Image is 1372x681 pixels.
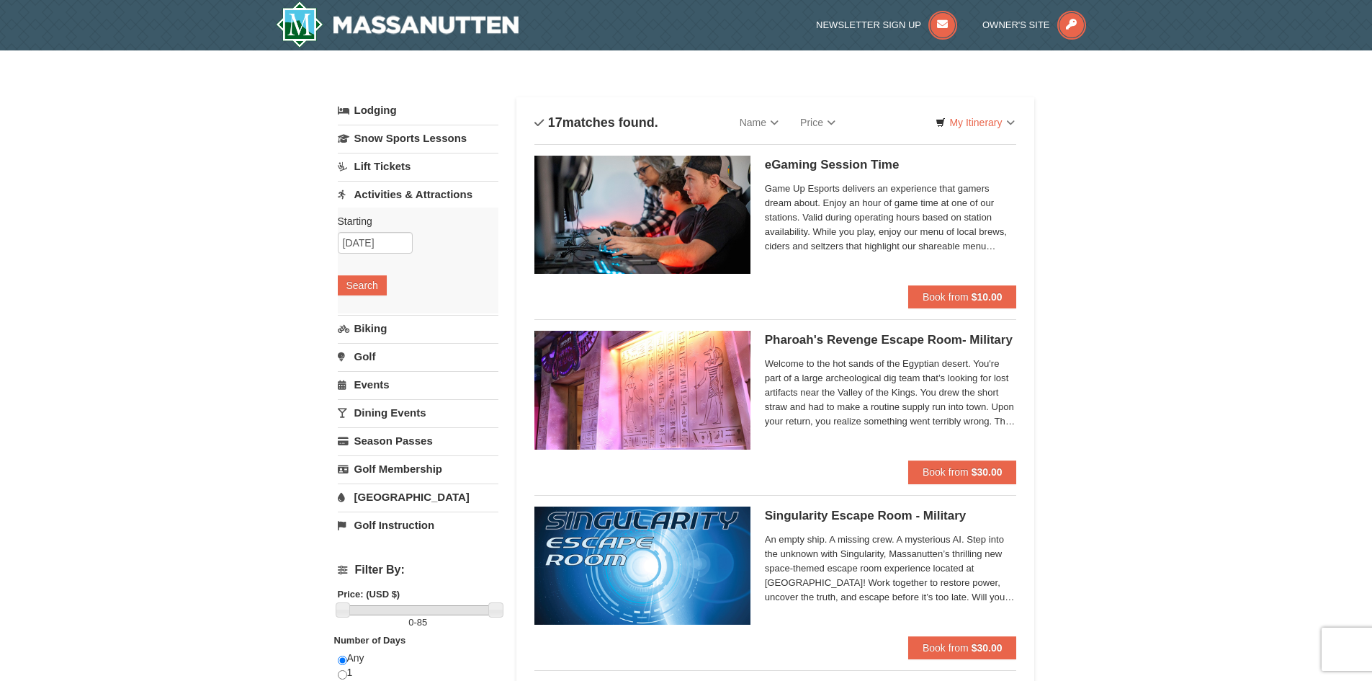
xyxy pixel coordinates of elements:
[982,19,1050,30] span: Owner's Site
[982,19,1086,30] a: Owner's Site
[972,466,1003,478] strong: $30.00
[908,460,1017,484] button: Book from $30.00
[334,635,406,646] strong: Number of Days
[417,617,427,628] span: 85
[338,484,498,510] a: [GEOGRAPHIC_DATA]
[923,291,969,303] span: Book from
[338,427,498,454] a: Season Passes
[338,399,498,426] a: Dining Events
[923,466,969,478] span: Book from
[765,509,1017,523] h5: Singularity Escape Room - Military
[765,533,1017,605] span: An empty ship. A missing crew. A mysterious AI. Step into the unknown with Singularity, Massanutt...
[816,19,921,30] span: Newsletter Sign Up
[926,112,1023,133] a: My Itinerary
[276,1,519,48] a: Massanutten Resort
[338,512,498,538] a: Golf Instruction
[548,115,562,130] span: 17
[338,343,498,370] a: Golf
[534,156,750,274] img: 19664770-34-0b975b5b.jpg
[338,153,498,179] a: Lift Tickets
[338,125,498,151] a: Snow Sports Lessons
[765,333,1017,347] h5: Pharoah's Revenge Escape Room- Military
[338,275,387,295] button: Search
[534,507,750,625] img: 6619913-520-2f5f5301.jpg
[729,108,789,137] a: Name
[972,291,1003,303] strong: $10.00
[923,642,969,654] span: Book from
[408,617,413,628] span: 0
[765,182,1017,254] span: Game Up Esports delivers an experience that gamers dream about. Enjoy an hour of game time at one...
[276,1,519,48] img: Massanutten Resort Logo
[534,331,750,449] img: 6619913-410-20a124c9.jpg
[534,115,658,130] h4: matches found.
[765,158,1017,172] h5: eGaming Session Time
[338,214,488,228] label: Starting
[908,636,1017,659] button: Book from $30.00
[789,108,846,137] a: Price
[338,97,498,123] a: Lodging
[972,642,1003,654] strong: $30.00
[338,455,498,482] a: Golf Membership
[338,181,498,208] a: Activities & Attractions
[338,615,498,630] label: -
[765,357,1017,429] span: Welcome to the hot sands of the Egyptian desert. You're part of a large archeological dig team th...
[338,371,498,398] a: Events
[338,315,498,342] a: Biking
[816,19,957,30] a: Newsletter Sign Up
[338,589,400,600] strong: Price: (USD $)
[908,285,1017,308] button: Book from $10.00
[338,564,498,577] h4: Filter By:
